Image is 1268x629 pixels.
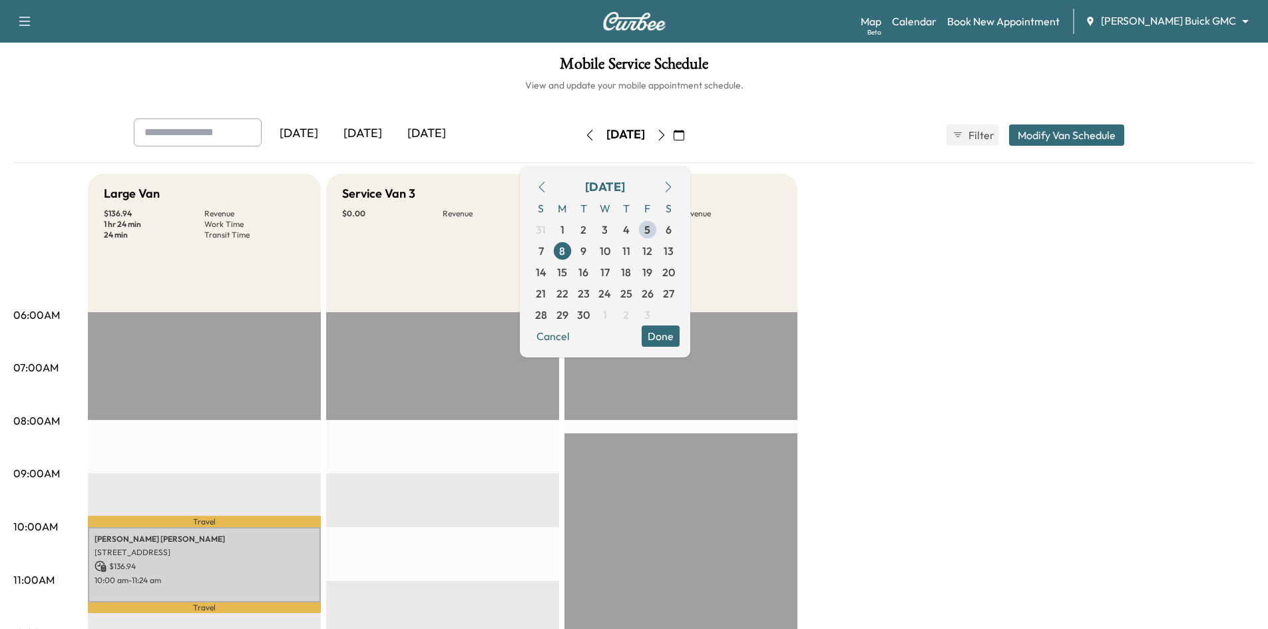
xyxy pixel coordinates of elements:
span: Filter [968,127,992,143]
div: [DATE] [585,178,625,196]
span: 15 [557,264,567,280]
span: 8 [559,243,565,259]
p: 06:00AM [13,307,60,323]
p: [STREET_ADDRESS] [95,547,314,558]
p: $ 136.94 [104,208,204,219]
button: Done [642,325,680,347]
span: 14 [536,264,546,280]
div: [DATE] [606,126,645,143]
p: Revenue [681,208,781,219]
span: 1 [560,222,564,238]
span: 23 [578,286,590,302]
a: Book New Appointment [947,13,1060,29]
h6: View and update your mobile appointment schedule. [13,79,1255,92]
h5: Large Van [104,184,160,203]
span: 12 [642,243,652,259]
span: 16 [578,264,588,280]
span: 28 [535,307,547,323]
span: 29 [556,307,568,323]
h5: Service Van 3 [342,184,415,203]
span: 5 [644,222,650,238]
span: 11 [622,243,630,259]
p: 24 min [104,230,204,240]
span: 26 [642,286,654,302]
span: 24 [598,286,611,302]
span: F [637,198,658,219]
span: M [552,198,573,219]
p: Revenue [443,208,543,219]
span: [PERSON_NAME] Buick GMC [1101,13,1236,29]
p: Travel [88,602,321,613]
span: 6 [666,222,672,238]
p: Transit Time [204,230,305,240]
span: 13 [664,243,674,259]
span: 20 [662,264,675,280]
p: Work Time [204,219,305,230]
span: 7 [538,243,544,259]
span: 22 [556,286,568,302]
span: S [530,198,552,219]
span: 3 [602,222,608,238]
span: W [594,198,616,219]
h1: Mobile Service Schedule [13,56,1255,79]
button: Filter [947,124,998,146]
span: 18 [621,264,631,280]
span: 30 [577,307,590,323]
span: 2 [623,307,629,323]
a: Calendar [892,13,937,29]
span: 4 [623,222,630,238]
img: Curbee Logo [602,12,666,31]
p: $ 136.94 [95,560,314,572]
button: Modify Van Schedule [1009,124,1124,146]
span: 19 [642,264,652,280]
span: 31 [536,222,546,238]
a: MapBeta [861,13,881,29]
div: [DATE] [395,118,459,149]
p: 10:00 am - 11:24 am [95,575,314,586]
span: 1 [603,307,607,323]
div: Beta [867,27,881,37]
span: 17 [600,264,610,280]
span: T [616,198,637,219]
p: $ 0.00 [342,208,443,219]
p: 09:00AM [13,465,60,481]
span: 27 [663,286,674,302]
div: [DATE] [331,118,395,149]
p: 11:00AM [13,572,55,588]
div: [DATE] [267,118,331,149]
span: 10 [600,243,610,259]
p: Travel [88,516,321,526]
span: 25 [620,286,632,302]
span: T [573,198,594,219]
p: [PERSON_NAME] [PERSON_NAME] [95,534,314,544]
p: 1 hr 24 min [104,219,204,230]
span: 21 [536,286,546,302]
p: 08:00AM [13,413,60,429]
span: S [658,198,680,219]
p: 10:00AM [13,519,58,534]
span: 3 [644,307,650,323]
span: 2 [580,222,586,238]
button: Cancel [530,325,576,347]
p: 07:00AM [13,359,59,375]
span: 9 [580,243,586,259]
p: Revenue [204,208,305,219]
